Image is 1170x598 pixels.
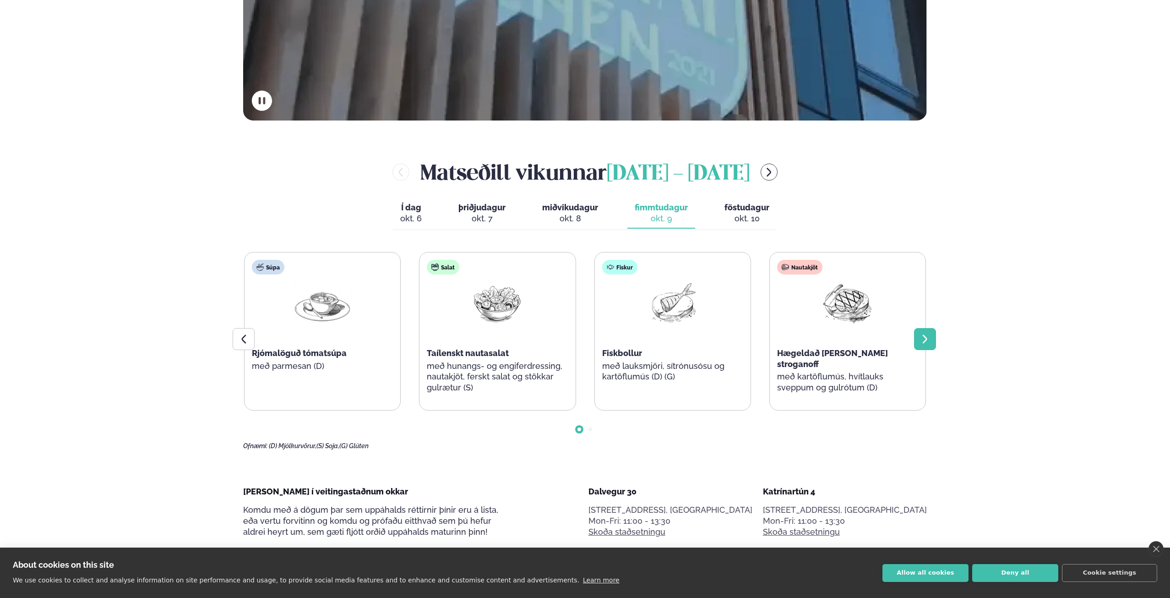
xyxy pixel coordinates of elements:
[535,198,605,229] button: miðvikudagur okt. 8
[256,263,264,271] img: soup.svg
[577,428,581,431] span: Go to slide 1
[1148,541,1164,557] a: close
[607,263,614,271] img: fish.svg
[635,213,688,224] div: okt. 9
[777,371,918,393] p: með kartöflumús, hvítlauks sveppum og gulrótum (D)
[588,516,752,527] div: Mon-Fri: 11:00 - 13:30
[13,560,114,570] strong: About cookies on this site
[427,260,459,274] div: Salat
[542,203,598,212] span: miðvikudagur
[583,576,620,584] a: Learn more
[252,260,284,274] div: Súpa
[392,164,409,181] button: menu-btn-left
[588,527,665,538] a: Skoða staðsetningu
[431,263,439,271] img: salad.svg
[458,203,506,212] span: þriðjudagur
[588,505,752,516] p: [STREET_ADDRESS], [GEOGRAPHIC_DATA]
[400,213,422,224] div: okt. 6
[635,203,688,212] span: fimmtudagur
[339,442,369,450] span: (G) Glúten
[451,198,513,229] button: þriðjudagur okt. 7
[763,527,840,538] a: Skoða staðsetningu
[542,213,598,224] div: okt. 8
[777,348,888,369] span: Hægeldað [PERSON_NAME] stroganoff
[763,486,927,497] div: Katrínartún 4
[724,203,769,212] span: föstudagur
[627,198,695,229] button: fimmtudagur okt. 9
[777,260,822,274] div: Nautakjöt
[782,263,789,271] img: beef.svg
[252,361,393,372] p: með parmesan (D)
[458,213,506,224] div: okt. 7
[602,348,642,358] span: Fiskbollur
[724,213,769,224] div: okt. 10
[243,442,267,450] span: Ofnæmi:
[427,348,509,358] span: Taílenskt nautasalat
[1062,564,1157,582] button: Cookie settings
[588,486,752,497] div: Dalvegur 30
[588,428,592,431] span: Go to slide 2
[717,198,777,229] button: föstudagur okt. 10
[602,361,743,383] p: með lauksmjöri, sítrónusósu og kartöflumús (D) (G)
[427,361,568,394] p: með hunangs- og engiferdressing, nautakjöt, ferskt salat og stökkar gulrætur (S)
[252,348,347,358] span: Rjómalöguð tómatsúpa
[468,282,527,324] img: Salad.png
[269,442,316,450] span: (D) Mjólkurvörur,
[882,564,969,582] button: Allow all cookies
[243,505,498,537] span: Komdu með á dögum þar sem uppáhalds réttirnir þínir eru á lista, eða vertu forvitinn og komdu og ...
[243,487,408,496] span: [PERSON_NAME] í veitingastaðnum okkar
[972,564,1058,582] button: Deny all
[763,516,927,527] div: Mon-Fri: 11:00 - 13:30
[420,157,750,187] h2: Matseðill vikunnar
[607,164,750,184] span: [DATE] - [DATE]
[643,282,702,324] img: Fish.png
[763,505,927,516] p: [STREET_ADDRESS], [GEOGRAPHIC_DATA]
[761,164,778,181] button: menu-btn-right
[393,198,429,229] button: Í dag okt. 6
[818,282,877,324] img: Beef-Meat.png
[602,260,637,274] div: Fiskur
[400,202,422,213] span: Í dag
[293,282,352,324] img: Soup.png
[316,442,339,450] span: (S) Soja,
[13,576,579,584] p: We use cookies to collect and analyse information on site performance and usage, to provide socia...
